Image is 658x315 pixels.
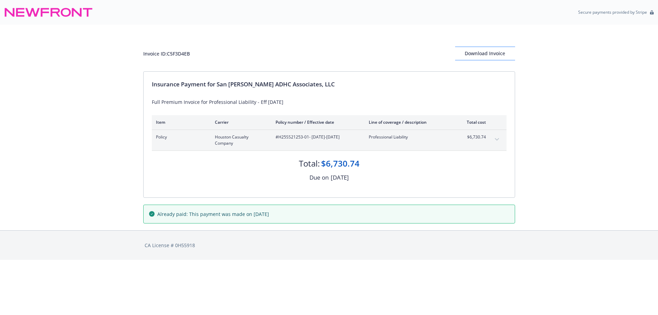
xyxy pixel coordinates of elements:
[460,134,486,140] span: $6,730.74
[369,134,449,140] span: Professional Liability
[215,134,265,146] span: Houston Casualty Company
[491,134,502,145] button: expand content
[152,130,507,150] div: PolicyHouston Casualty Company#H25SS21253-01- [DATE]-[DATE]Professional Liability$6,730.74expand ...
[145,242,514,249] div: CA License # 0H55918
[276,134,358,140] span: #H25SS21253-01 - [DATE]-[DATE]
[321,158,360,169] div: $6,730.74
[152,80,507,89] div: Insurance Payment for San [PERSON_NAME] ADHC Associates, LLC
[143,50,190,57] div: Invoice ID: C5F3D4EB
[299,158,320,169] div: Total:
[460,119,486,125] div: Total cost
[157,210,269,218] span: Already paid: This payment was made on [DATE]
[369,119,449,125] div: Line of coverage / description
[215,119,265,125] div: Carrier
[276,119,358,125] div: Policy number / Effective date
[455,47,515,60] button: Download Invoice
[331,173,349,182] div: [DATE]
[156,134,204,140] span: Policy
[152,98,507,106] div: Full Premium Invoice for Professional Liability - Eff [DATE]
[578,9,647,15] p: Secure payments provided by Stripe
[156,119,204,125] div: Item
[309,173,329,182] div: Due on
